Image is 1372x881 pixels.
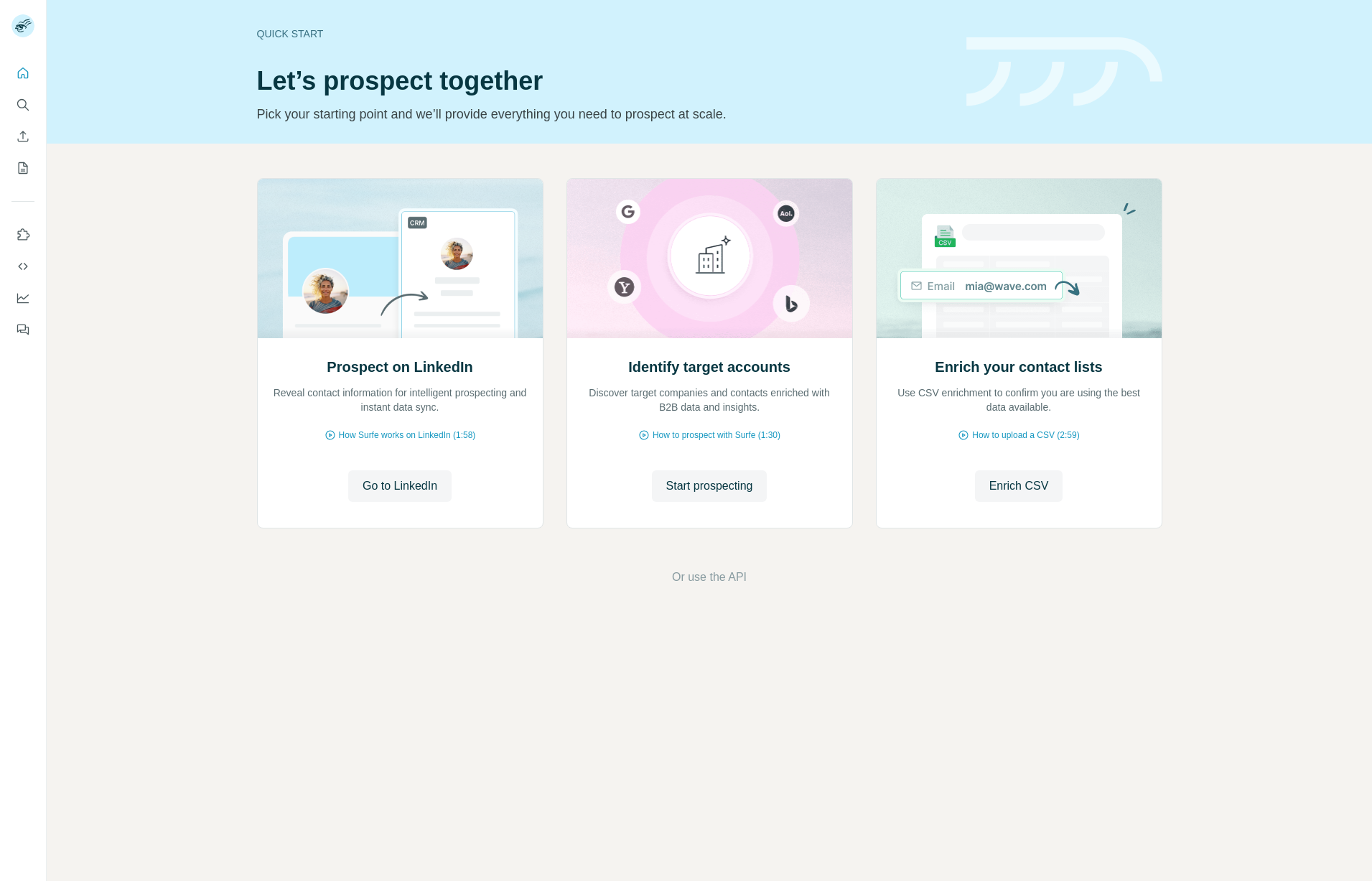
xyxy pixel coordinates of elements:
img: banner [966,37,1162,107]
button: My lists [11,155,34,181]
button: Feedback [11,317,34,342]
span: Start prospecting [666,477,753,495]
button: Quick start [11,60,34,86]
span: Enrich CSV [989,477,1049,495]
button: Use Surfe API [11,253,34,279]
button: Use Surfe on LinkedIn [11,222,34,248]
span: How Surfe works on LinkedIn (1:58) [339,429,476,442]
p: Reveal contact information for intelligent prospecting and instant data sync. [272,386,528,414]
h2: Prospect on LinkedIn [327,357,472,377]
h1: Let’s prospect together [257,67,949,95]
p: Pick your starting point and we’ll provide everything you need to prospect at scale. [257,104,949,124]
span: How to upload a CSV (2:59) [972,429,1079,442]
img: Identify target accounts [566,179,853,338]
button: Or use the API [672,569,747,586]
div: Quick start [257,27,949,41]
button: Search [11,92,34,118]
button: Start prospecting [652,470,767,502]
button: Enrich CSV [975,470,1063,502]
button: Go to LinkedIn [348,470,452,502]
button: Enrich CSV [11,123,34,149]
img: Enrich your contact lists [876,179,1162,338]
p: Use CSV enrichment to confirm you are using the best data available. [891,386,1147,414]
img: Prospect on LinkedIn [257,179,543,338]
span: How to prospect with Surfe (1:30) [653,429,780,442]
p: Discover target companies and contacts enriched with B2B data and insights. [582,386,838,414]
button: Dashboard [11,285,34,311]
h2: Enrich your contact lists [935,357,1102,377]
h2: Identify target accounts [628,357,790,377]
span: Go to LinkedIn [363,477,437,495]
